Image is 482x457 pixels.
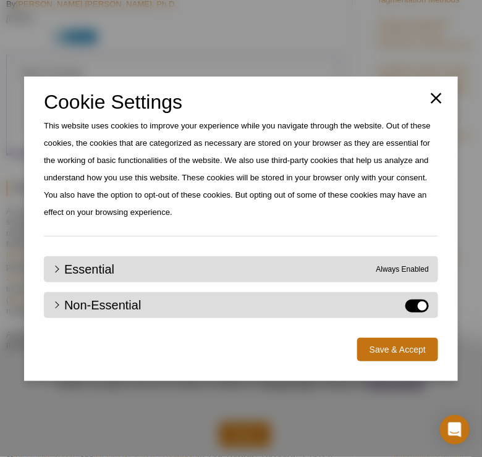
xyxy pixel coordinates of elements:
div: Open Intercom Messenger [440,415,470,445]
p: This website uses cookies to improve your experience while you navigate through the website. Out ... [44,117,438,221]
a: Essential [53,264,114,275]
h2: Cookie Settings [44,96,438,107]
span: Always Enabled [376,264,429,275]
button: Save & Accept [357,338,438,361]
a: Non-Essential [53,300,142,311]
